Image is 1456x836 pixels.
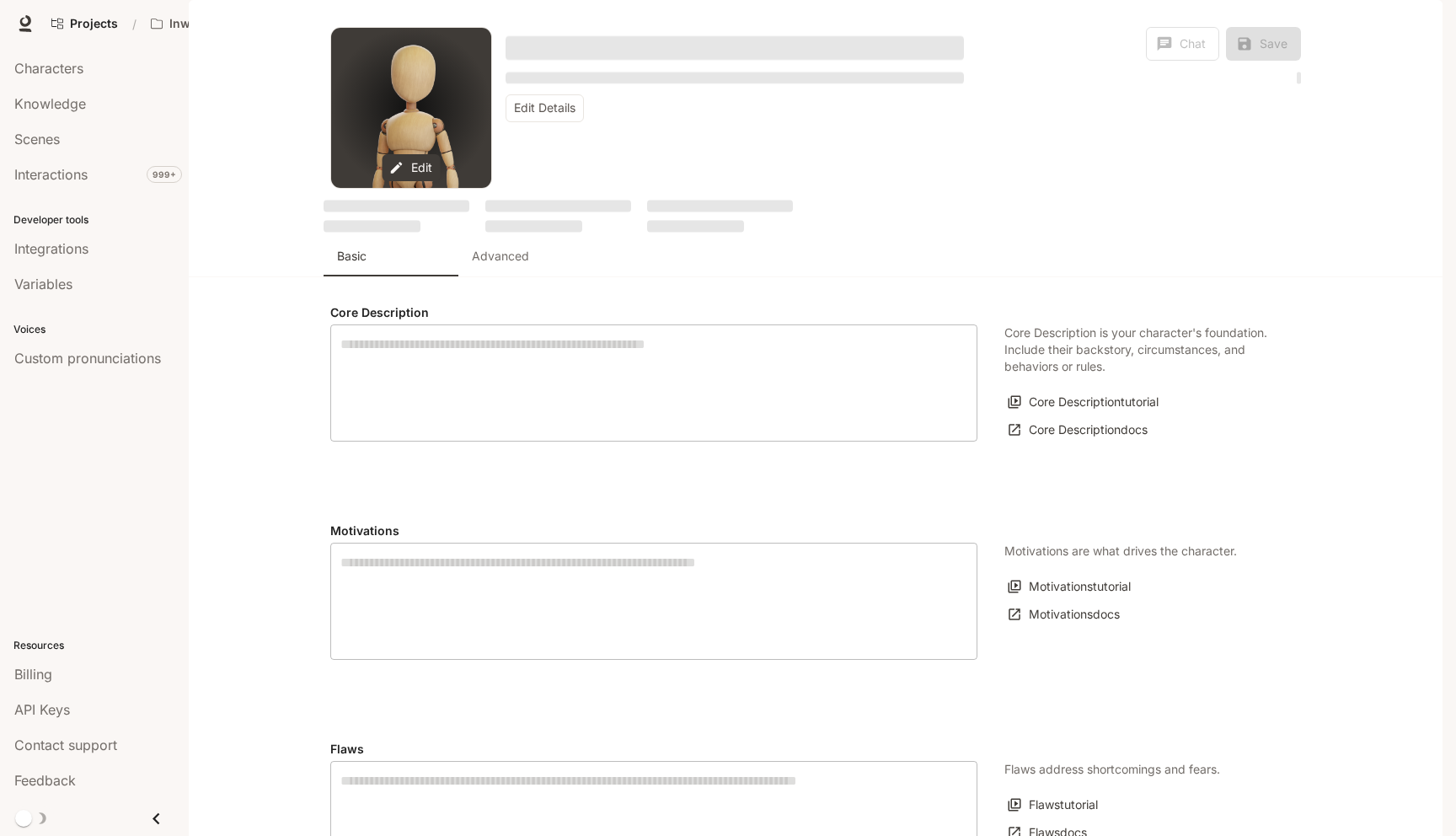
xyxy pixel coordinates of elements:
[1004,416,1152,444] a: Core Descriptiondocs
[1004,573,1135,601] button: Motivationstutorial
[1004,543,1237,560] p: Motivations are what drives the character.
[337,248,367,265] p: Basic
[126,15,143,33] div: /
[169,17,264,31] p: Inworld AI Demos kamil
[330,324,977,442] div: label
[1004,601,1124,629] a: Motivationsdocs
[70,17,118,31] span: Projects
[330,522,977,539] h4: Motivations
[331,28,491,188] div: Avatar image
[506,27,964,67] button: Open character details dialog
[44,7,126,40] a: Go to projects
[383,154,441,182] button: Edit
[330,741,977,758] h4: Flaws
[330,304,977,321] h4: Core Description
[1004,791,1102,819] button: Flawstutorial
[143,7,290,40] button: Open workspace menu
[1004,761,1220,778] p: Flaws address shortcomings and fears.
[506,67,964,88] button: Open character details dialog
[472,248,529,265] p: Advanced
[1004,389,1163,416] button: Core Descriptiontutorial
[1004,324,1274,375] p: Core Description is your character's foundation. Include their backstory, circumstances, and beha...
[506,94,584,122] button: Edit Details
[331,28,491,188] button: Open character avatar dialog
